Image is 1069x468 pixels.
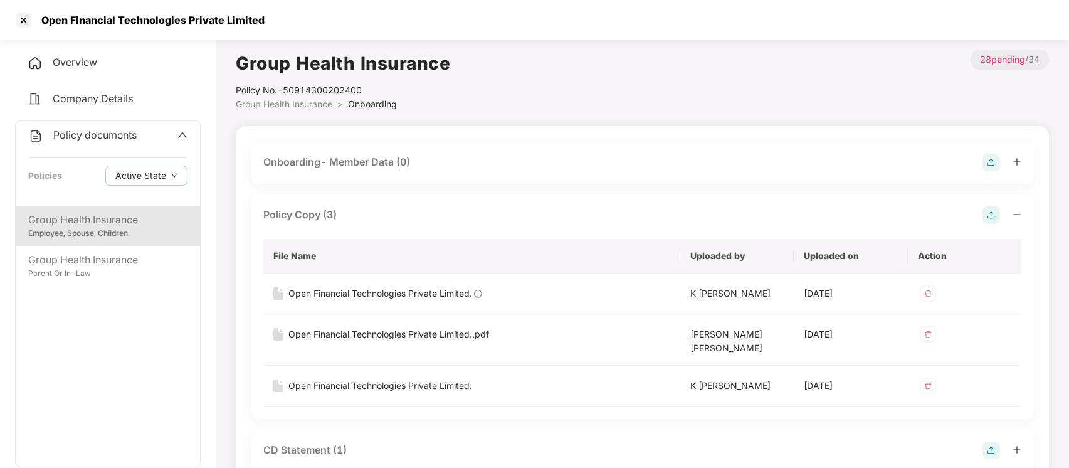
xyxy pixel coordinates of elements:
[28,228,187,240] div: Employee, Spouse, Children
[908,239,1021,274] th: Action
[273,328,283,341] img: svg+xml;base64,PHN2ZyB4bWxucz0iaHR0cDovL3d3dy53My5vcmcvMjAwMC9zdmciIHdpZHRoPSIxNiIgaGVpZ2h0PSIyMC...
[690,379,784,393] div: K [PERSON_NAME]
[115,169,166,183] span: Active State
[918,376,938,396] img: svg+xml;base64,PHN2ZyB4bWxucz0iaHR0cDovL3d3dy53My5vcmcvMjAwMC9zdmciIHdpZHRoPSIzMiIgaGVpZ2h0PSIzMi...
[980,54,1025,65] span: 28 pending
[236,98,332,109] span: Group Health Insurance
[236,50,450,77] h1: Group Health Insurance
[971,50,1049,70] p: / 34
[982,206,1000,224] img: svg+xml;base64,PHN2ZyB4bWxucz0iaHR0cDovL3d3dy53My5vcmcvMjAwMC9zdmciIHdpZHRoPSIyOCIgaGVpZ2h0PSIyOC...
[263,239,680,274] th: File Name
[918,324,938,344] img: svg+xml;base64,PHN2ZyB4bWxucz0iaHR0cDovL3d3dy53My5vcmcvMjAwMC9zdmciIHdpZHRoPSIzMiIgaGVpZ2h0PSIzMi...
[794,239,907,274] th: Uploaded on
[690,327,784,355] div: [PERSON_NAME] [PERSON_NAME]
[263,207,337,223] div: Policy Copy (3)
[28,252,187,268] div: Group Health Insurance
[337,98,343,109] span: >
[263,154,410,170] div: Onboarding- Member Data (0)
[288,327,489,341] div: Open Financial Technologies Private Limited..pdf
[804,379,897,393] div: [DATE]
[53,56,97,68] span: Overview
[28,212,187,228] div: Group Health Insurance
[177,130,187,140] span: up
[236,83,450,97] div: Policy No.- 50914300202400
[982,442,1000,459] img: svg+xml;base64,PHN2ZyB4bWxucz0iaHR0cDovL3d3dy53My5vcmcvMjAwMC9zdmciIHdpZHRoPSIyOCIgaGVpZ2h0PSIyOC...
[288,287,472,300] div: Open Financial Technologies Private Limited.
[53,129,137,141] span: Policy documents
[1013,445,1021,454] span: plus
[34,14,265,26] div: Open Financial Technologies Private Limited
[348,98,397,109] span: Onboarding
[28,92,43,107] img: svg+xml;base64,PHN2ZyB4bWxucz0iaHR0cDovL3d3dy53My5vcmcvMjAwMC9zdmciIHdpZHRoPSIyNCIgaGVpZ2h0PSIyNC...
[804,287,897,300] div: [DATE]
[53,92,133,105] span: Company Details
[472,288,483,299] img: svg+xml;base64,PHN2ZyB4bWxucz0iaHR0cDovL3d3dy53My5vcmcvMjAwMC9zdmciIHdpZHRoPSIxOCIgaGVpZ2h0PSIxOC...
[690,287,784,300] div: K [PERSON_NAME]
[171,173,177,179] span: down
[680,239,794,274] th: Uploaded by
[105,166,187,186] button: Active Statedown
[1013,210,1021,219] span: minus
[28,268,187,280] div: Parent Or In-Law
[918,284,938,304] img: svg+xml;base64,PHN2ZyB4bWxucz0iaHR0cDovL3d3dy53My5vcmcvMjAwMC9zdmciIHdpZHRoPSIzMiIgaGVpZ2h0PSIzMi...
[28,129,43,144] img: svg+xml;base64,PHN2ZyB4bWxucz0iaHR0cDovL3d3dy53My5vcmcvMjAwMC9zdmciIHdpZHRoPSIyNCIgaGVpZ2h0PSIyNC...
[288,379,472,393] div: Open Financial Technologies Private Limited.
[273,380,283,392] img: svg+xml;base64,PHN2ZyB4bWxucz0iaHR0cDovL3d3dy53My5vcmcvMjAwMC9zdmciIHdpZHRoPSIxNiIgaGVpZ2h0PSIyMC...
[273,287,283,300] img: svg+xml;base64,PHN2ZyB4bWxucz0iaHR0cDovL3d3dy53My5vcmcvMjAwMC9zdmciIHdpZHRoPSIxNiIgaGVpZ2h0PSIyMC...
[1013,157,1021,166] span: plus
[263,442,347,458] div: CD Statement (1)
[982,154,1000,171] img: svg+xml;base64,PHN2ZyB4bWxucz0iaHR0cDovL3d3dy53My5vcmcvMjAwMC9zdmciIHdpZHRoPSIyOCIgaGVpZ2h0PSIyOC...
[804,327,897,341] div: [DATE]
[28,169,62,183] div: Policies
[28,56,43,71] img: svg+xml;base64,PHN2ZyB4bWxucz0iaHR0cDovL3d3dy53My5vcmcvMjAwMC9zdmciIHdpZHRoPSIyNCIgaGVpZ2h0PSIyNC...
